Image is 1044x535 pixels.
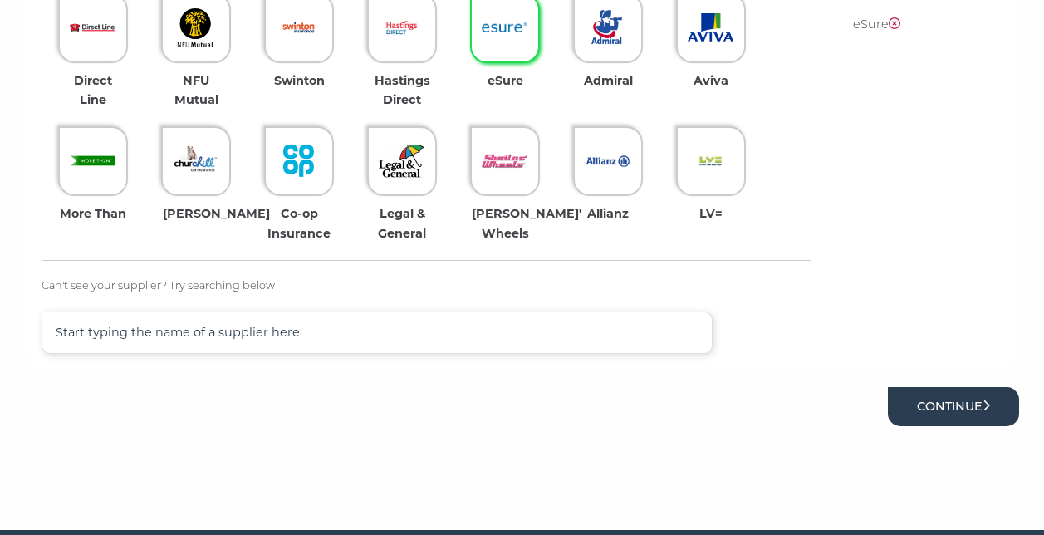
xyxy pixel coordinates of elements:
[70,138,115,184] img: More%20Than.png
[472,206,581,240] strong: [PERSON_NAME]' Wheels
[174,73,218,107] strong: NFU Mutual
[163,206,270,221] strong: [PERSON_NAME]
[585,5,630,51] img: Admiral.jpeg
[688,138,733,184] img: LV=.png
[276,138,321,184] img: Co-op%20Insurance.png
[173,5,218,51] img: NFU%20Mutual.png
[379,5,424,51] img: Hastings%20Direct.png
[267,206,331,240] strong: Co-op Insurance
[70,5,115,51] img: Direct%20Line.webp
[587,206,629,221] strong: Allianz
[584,73,633,88] strong: Admiral
[482,5,527,51] img: eSure.png
[853,15,1000,34] li: eSure
[694,73,728,88] strong: Aviva
[688,5,733,51] img: Aviva.jpeg
[699,206,723,221] strong: LV=
[375,73,430,107] strong: Hastings Direct
[60,206,126,221] strong: More Than
[378,206,426,240] strong: Legal & General
[74,73,112,107] strong: Direct Line
[888,387,1019,426] button: Continue
[585,138,630,184] img: Allianz.jpeg
[42,312,713,354] input: Start typing the name of a supplier here
[276,5,321,51] img: Swinton.png
[482,138,527,184] img: Sheilas'%20Wheels.jpeg
[42,277,811,295] p: Can't see your supplier? Try searching below
[274,73,325,88] strong: Swinton
[173,138,218,184] img: Churchill.png
[379,138,424,184] img: Legal%20&%20General.png
[488,73,523,88] strong: eSure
